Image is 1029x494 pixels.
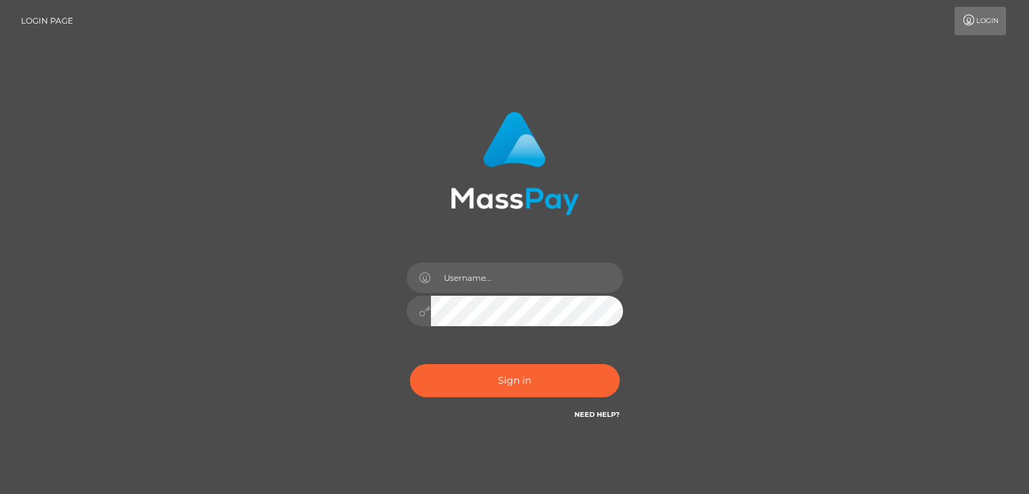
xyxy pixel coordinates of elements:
[574,410,620,419] a: Need Help?
[431,263,623,293] input: Username...
[955,7,1006,35] a: Login
[21,7,73,35] a: Login Page
[410,364,620,397] button: Sign in
[451,112,579,215] img: MassPay Login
